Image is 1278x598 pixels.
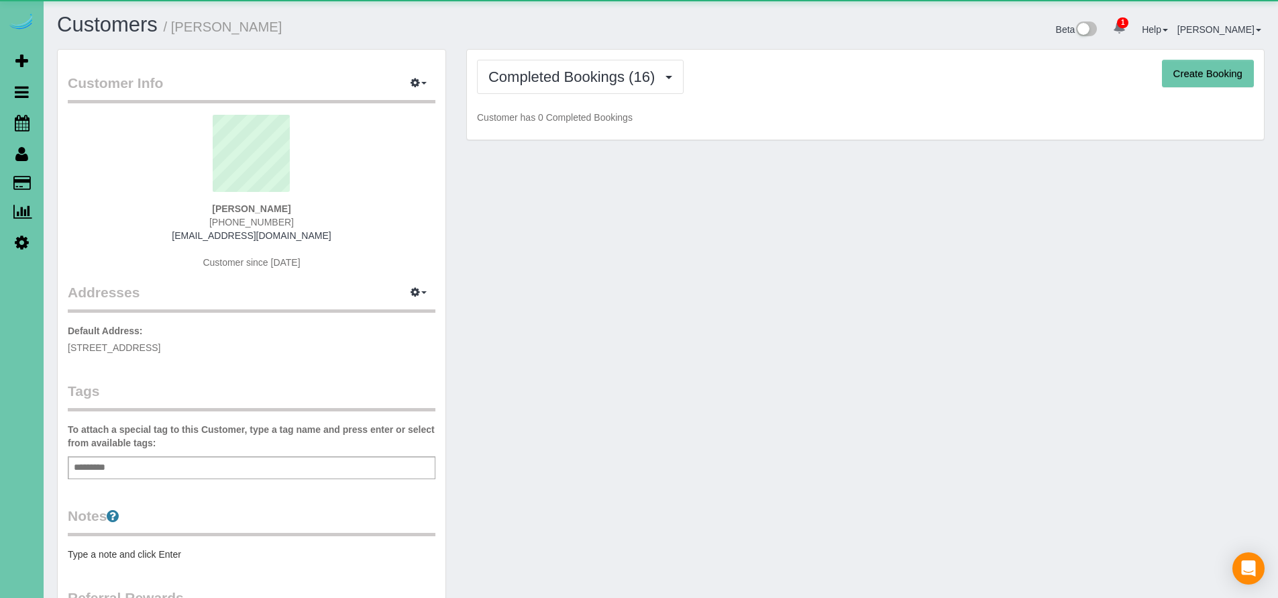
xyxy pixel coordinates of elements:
img: New interface [1075,21,1097,39]
label: To attach a special tag to this Customer, type a tag name and press enter or select from availabl... [68,423,435,450]
a: Customers [57,13,158,36]
span: Customer since [DATE] [203,257,300,268]
a: [EMAIL_ADDRESS][DOMAIN_NAME] [172,230,331,241]
span: [PHONE_NUMBER] [209,217,294,228]
legend: Tags [68,381,435,411]
button: Completed Bookings (16) [477,60,684,94]
span: Completed Bookings (16) [488,68,661,85]
pre: Type a note and click Enter [68,548,435,561]
legend: Customer Info [68,73,435,103]
a: Beta [1056,24,1098,35]
a: 1 [1106,13,1132,43]
strong: [PERSON_NAME] [212,203,290,214]
img: Automaid Logo [8,13,35,32]
a: [PERSON_NAME] [1177,24,1261,35]
button: Create Booking [1162,60,1254,88]
span: 1 [1117,17,1128,28]
small: / [PERSON_NAME] [164,19,282,34]
div: Open Intercom Messenger [1232,552,1265,585]
label: Default Address: [68,324,143,338]
span: [STREET_ADDRESS] [68,342,160,353]
p: Customer has 0 Completed Bookings [477,111,1254,124]
legend: Notes [68,506,435,536]
a: Help [1142,24,1168,35]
